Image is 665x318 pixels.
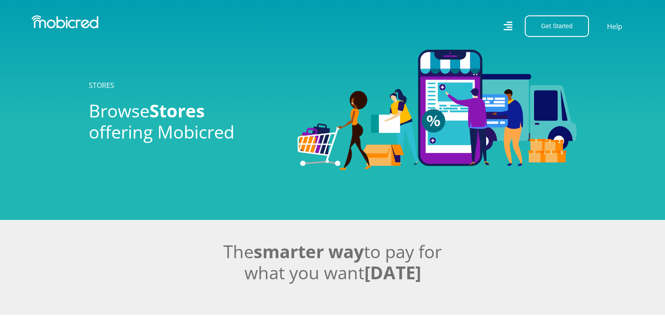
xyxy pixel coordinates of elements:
[364,260,421,285] span: [DATE]
[298,50,577,170] img: Stores
[32,15,98,29] img: Mobicred
[525,15,589,37] button: Get Started
[89,80,114,90] a: STORES
[149,99,205,123] span: Stores
[89,100,284,143] h2: Browse offering Mobicred
[607,21,623,32] a: Help
[89,241,577,283] h2: The to pay for what you want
